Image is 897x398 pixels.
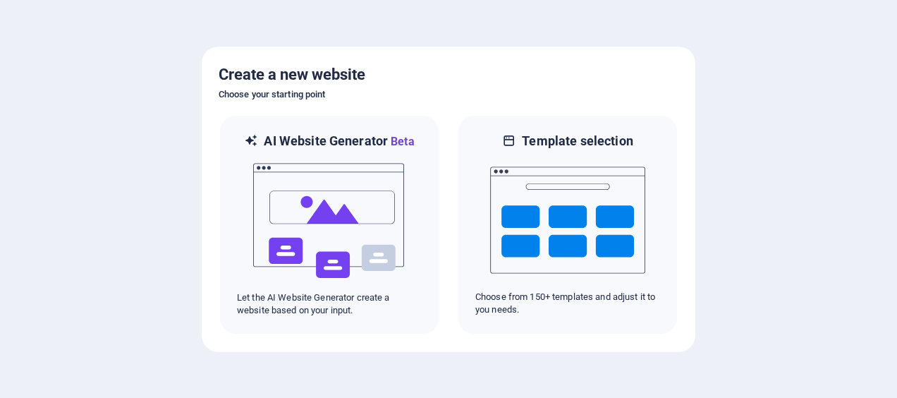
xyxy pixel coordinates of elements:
[219,64,678,86] h5: Create a new website
[475,291,660,316] p: Choose from 150+ templates and adjust it to you needs.
[264,133,414,150] h6: AI Website Generator
[237,291,422,317] p: Let the AI Website Generator create a website based on your input.
[457,114,678,335] div: Template selectionChoose from 150+ templates and adjust it to you needs.
[388,135,415,148] span: Beta
[219,114,440,335] div: AI Website GeneratorBetaaiLet the AI Website Generator create a website based on your input.
[252,150,407,291] img: ai
[522,133,633,150] h6: Template selection
[219,86,678,103] h6: Choose your starting point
